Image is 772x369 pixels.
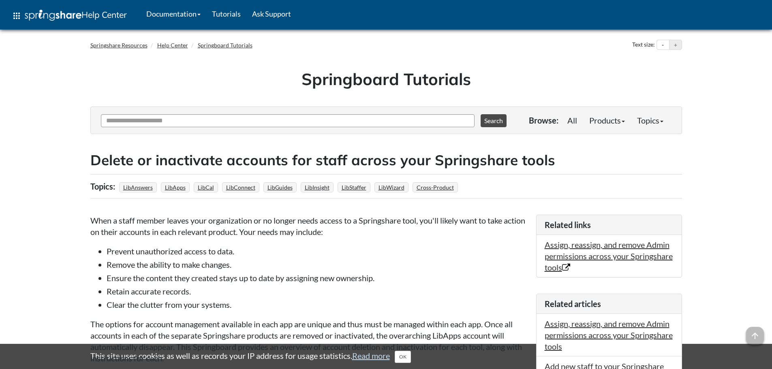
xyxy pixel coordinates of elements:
div: This site uses cookies as well as records your IP address for usage statistics. [82,350,690,363]
button: Increase text size [669,40,682,50]
a: LibWizard [377,181,406,193]
div: Text size: [631,40,657,50]
li: Remove the ability to make changes. [107,259,528,270]
span: Related links [545,220,591,230]
a: arrow_upward [746,328,764,337]
a: Springshare Resources [90,42,148,49]
a: Assign, reassign, and remove Admin permissions across your Springshare tools [545,319,673,351]
button: Decrease text size [657,40,669,50]
a: All [561,112,583,128]
a: Cross-Product [415,181,455,193]
img: Springshare [25,10,81,21]
a: Ask Support [246,4,297,24]
span: arrow_upward [746,327,764,345]
h1: Springboard Tutorials [96,68,676,90]
span: Related articles [545,299,601,309]
a: LibConnect [225,181,257,193]
li: Clear the clutter from your systems. [107,299,528,310]
a: Topics [631,112,669,128]
span: apps [12,11,21,21]
a: LibApps [164,181,187,193]
a: Help Center [157,42,188,49]
a: LibCal [197,181,215,193]
button: Search [481,114,507,127]
a: LibInsight [304,181,331,193]
li: Prevent unauthorized access to data. [107,245,528,257]
div: Topics: [90,179,117,194]
a: Products [583,112,631,128]
a: apps Help Center [6,4,133,28]
p: The options for account management available in each app are unique and thus must be managed with... [90,318,528,364]
a: LibStaffer [340,181,368,193]
a: LibAnswers [122,181,154,193]
h2: Delete or inactivate accounts for staff across your Springshare tools [90,150,682,170]
span: Help Center [81,9,127,20]
li: Retain accurate records. [107,286,528,297]
a: Springboard Tutorials [198,42,252,49]
a: Assign, reassign, and remove Admin permissions across your Springshare tools [545,240,673,272]
p: Browse: [529,115,558,126]
li: Ensure the content they created stays up to date by assigning new ownership. [107,272,528,284]
a: Tutorials [206,4,246,24]
p: When a staff member leaves your organization or no longer needs access to a Springshare tool, you... [90,215,528,237]
a: Documentation [141,4,206,24]
a: LibGuides [266,181,294,193]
